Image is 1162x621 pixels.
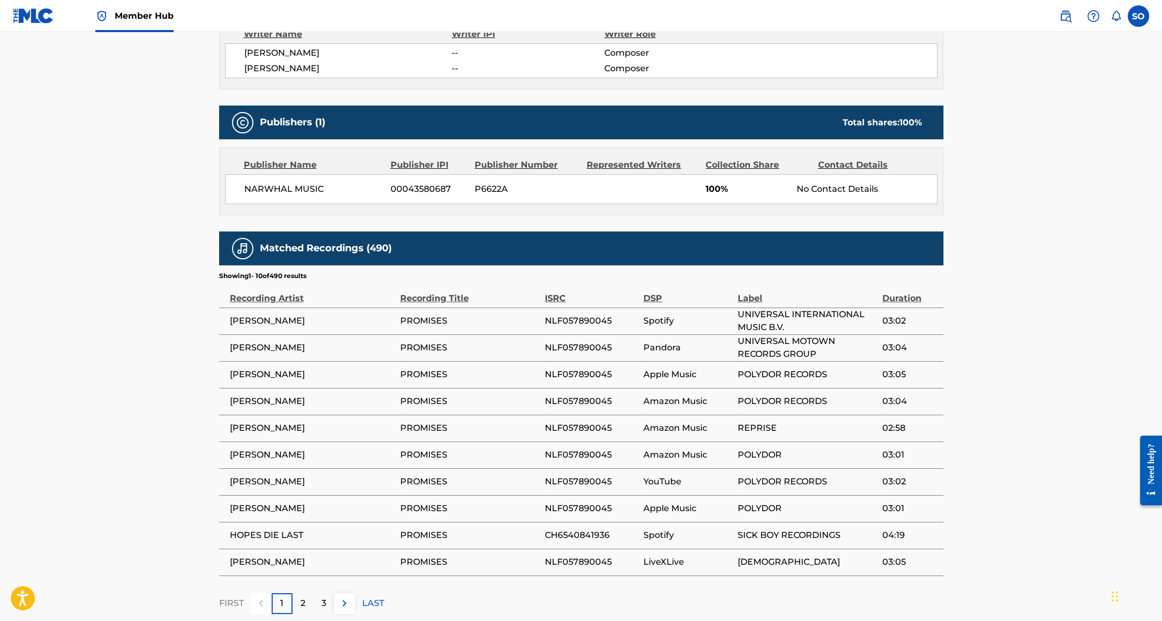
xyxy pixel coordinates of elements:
[545,395,638,408] span: NLF057890045
[738,335,877,361] span: UNIVERSAL MOTOWN RECORDS GROUP
[643,341,732,354] span: Pandora
[882,502,938,515] span: 03:01
[643,475,732,488] span: YouTube
[219,597,244,610] p: FIRST
[738,281,877,305] div: Label
[1111,11,1121,21] div: Notifications
[475,159,579,171] div: Publisher Number
[391,183,467,196] span: 00043580687
[230,395,395,408] span: [PERSON_NAME]
[604,28,743,41] div: Writer Role
[301,597,305,610] p: 2
[400,529,539,542] span: PROMISES
[452,47,604,59] span: --
[452,62,604,75] span: --
[452,28,604,41] div: Writer IPI
[643,281,732,305] div: DSP
[882,315,938,327] span: 03:02
[604,47,743,59] span: Composer
[882,368,938,381] span: 03:05
[587,159,698,171] div: Represented Writers
[643,368,732,381] span: Apple Music
[230,475,395,488] span: [PERSON_NAME]
[219,271,306,281] p: Showing 1 - 10 of 490 results
[230,315,395,327] span: [PERSON_NAME]
[882,556,938,568] span: 03:05
[882,448,938,461] span: 03:01
[545,502,638,515] span: NLF057890045
[260,242,392,255] h5: Matched Recordings (490)
[882,281,938,305] div: Duration
[899,117,922,128] span: 100 %
[1112,580,1118,612] div: Drag
[738,529,877,542] span: SICK BOY RECORDINGS
[400,448,539,461] span: PROMISES
[818,159,922,171] div: Contact Details
[1087,10,1100,23] img: help
[545,529,638,542] span: CH6540841936
[1128,5,1149,27] div: User Menu
[706,159,809,171] div: Collection Share
[643,395,732,408] span: Amazon Music
[545,368,638,381] span: NLF057890045
[244,183,383,196] span: NARWHAL MUSIC
[738,308,877,334] span: UNIVERSAL INTERNATIONAL MUSIC B.V.
[95,10,108,23] img: Top Rightsholder
[1132,428,1162,514] iframe: Resource Center
[1108,570,1162,621] div: Chat Widget
[115,10,174,22] span: Member Hub
[738,502,877,515] span: POLYDOR
[400,475,539,488] span: PROMISES
[1055,5,1076,27] a: Public Search
[321,597,326,610] p: 3
[391,159,467,171] div: Publisher IPI
[400,281,539,305] div: Recording Title
[545,281,638,305] div: ISRC
[280,597,283,610] p: 1
[230,368,395,381] span: [PERSON_NAME]
[738,422,877,435] span: REPRISE
[230,502,395,515] span: [PERSON_NAME]
[882,422,938,435] span: 02:58
[244,159,383,171] div: Publisher Name
[545,475,638,488] span: NLF057890045
[362,597,384,610] p: LAST
[643,556,732,568] span: LiveXLive
[400,315,539,327] span: PROMISES
[338,597,351,610] img: right
[797,183,936,196] div: No Contact Details
[738,475,877,488] span: POLYDOR RECORDS
[738,448,877,461] span: POLYDOR
[643,529,732,542] span: Spotify
[236,116,249,129] img: Publishers
[1059,10,1072,23] img: search
[475,183,579,196] span: P6622A
[400,368,539,381] span: PROMISES
[244,62,452,75] span: [PERSON_NAME]
[643,422,732,435] span: Amazon Music
[230,281,395,305] div: Recording Artist
[545,341,638,354] span: NLF057890045
[882,475,938,488] span: 03:02
[13,8,54,24] img: MLC Logo
[604,62,743,75] span: Composer
[230,341,395,354] span: [PERSON_NAME]
[545,422,638,435] span: NLF057890045
[230,529,395,542] span: HOPES DIE LAST
[400,341,539,354] span: PROMISES
[230,556,395,568] span: [PERSON_NAME]
[738,395,877,408] span: POLYDOR RECORDS
[643,502,732,515] span: Apple Music
[260,116,325,129] h5: Publishers (1)
[244,47,452,59] span: [PERSON_NAME]
[244,28,452,41] div: Writer Name
[843,116,922,129] div: Total shares:
[882,341,938,354] span: 03:04
[882,395,938,408] span: 03:04
[643,315,732,327] span: Spotify
[400,395,539,408] span: PROMISES
[545,448,638,461] span: NLF057890045
[230,448,395,461] span: [PERSON_NAME]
